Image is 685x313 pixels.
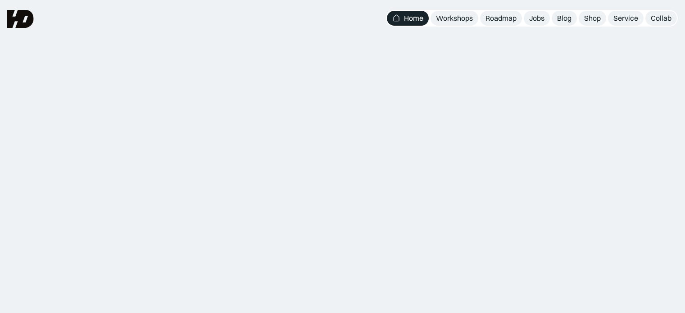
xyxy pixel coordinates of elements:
[480,11,522,26] a: Roadmap
[436,14,473,23] div: Workshops
[579,11,606,26] a: Shop
[584,14,601,23] div: Shop
[608,11,644,26] a: Service
[552,11,577,26] a: Blog
[387,11,429,26] a: Home
[651,14,671,23] div: Collab
[485,14,517,23] div: Roadmap
[557,14,572,23] div: Blog
[529,14,544,23] div: Jobs
[645,11,677,26] a: Collab
[431,11,478,26] a: Workshops
[404,14,423,23] div: Home
[613,14,638,23] div: Service
[524,11,550,26] a: Jobs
